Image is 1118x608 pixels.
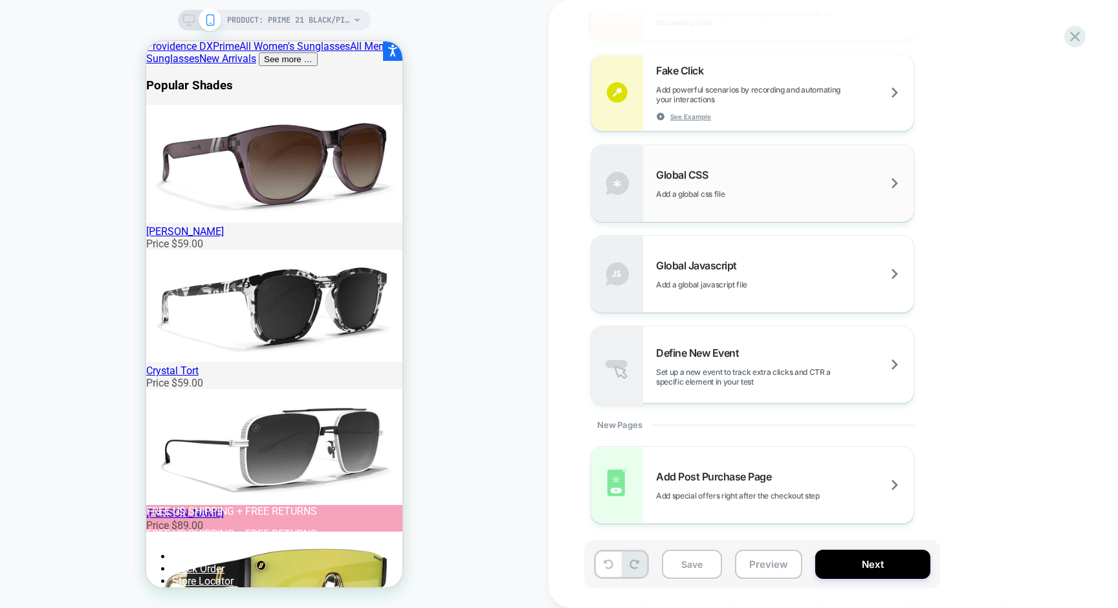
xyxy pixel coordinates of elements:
span: Global CSS [656,168,714,181]
a: Store Locator [26,534,87,546]
div: New Pages [591,403,914,446]
a: Track Order [26,521,78,534]
span: $59.00 [25,196,57,208]
span: Set up a new event to track extra clicks and CTR a specific element in your test [656,367,914,387]
span: Add Post Purchase Page [656,470,778,483]
span: Define New Event [656,346,745,359]
span: Fake Click [656,64,710,77]
button: Save [662,550,722,579]
a: New Arrivals [53,11,110,23]
span: PRODUCT: Prime 21 Black/Pink [mod] [227,10,350,30]
span: Add a global javascript file [656,280,812,289]
span: $89.00 [25,478,57,490]
span: Add powerful scenarios by recording and automating your interactions [656,85,914,104]
button: Next [815,550,930,579]
span: $59.00 [25,335,57,348]
span: Add a global css file [656,189,789,199]
span: See Example [670,112,711,121]
button: See more … [113,11,171,25]
a: Rewards [26,509,65,521]
span: Add special offers right after the checkout step [656,491,884,501]
span: Global Javascript [656,259,743,272]
button: Preview [735,550,802,579]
